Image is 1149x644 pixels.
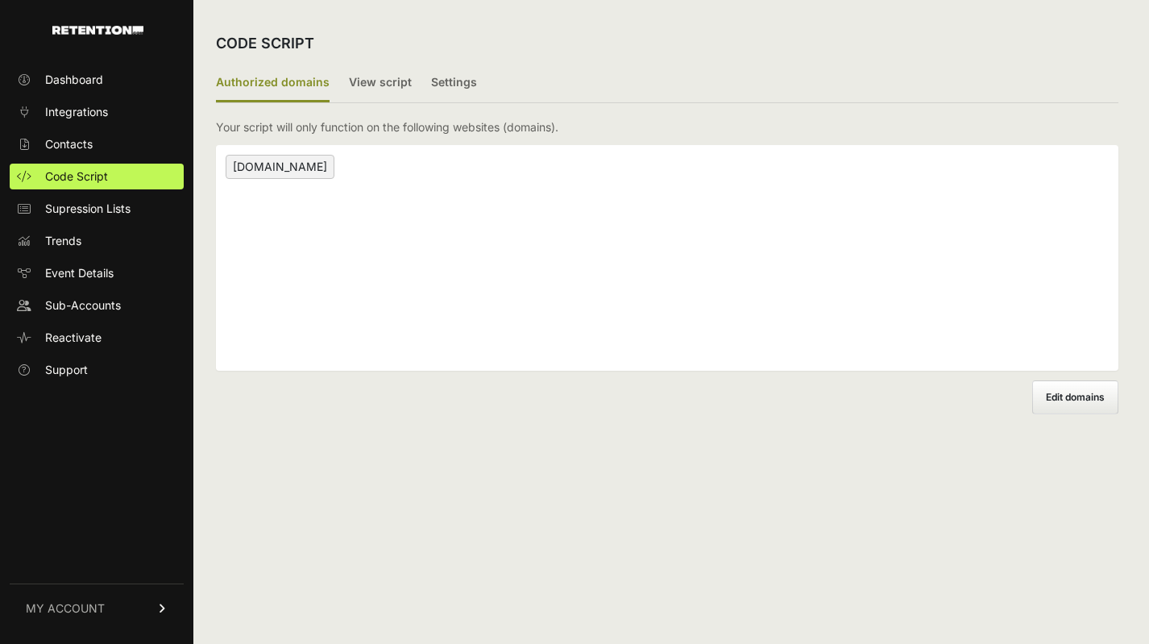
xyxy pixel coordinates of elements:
[216,32,314,55] h2: CODE SCRIPT
[10,325,184,351] a: Reactivate
[10,584,184,633] a: MY ACCOUNT
[226,155,334,179] span: [DOMAIN_NAME]
[10,67,184,93] a: Dashboard
[216,64,330,102] label: Authorized domains
[26,600,105,617] span: MY ACCOUNT
[45,330,102,346] span: Reactivate
[10,164,184,189] a: Code Script
[10,260,184,286] a: Event Details
[10,131,184,157] a: Contacts
[45,136,93,152] span: Contacts
[349,64,412,102] label: View script
[45,168,108,185] span: Code Script
[10,196,184,222] a: Supression Lists
[45,362,88,378] span: Support
[10,228,184,254] a: Trends
[1046,391,1105,403] span: Edit domains
[45,72,103,88] span: Dashboard
[216,119,558,135] p: Your script will only function on the following websites (domains).
[431,64,477,102] label: Settings
[10,357,184,383] a: Support
[10,99,184,125] a: Integrations
[45,265,114,281] span: Event Details
[45,201,131,217] span: Supression Lists
[45,297,121,314] span: Sub-Accounts
[45,233,81,249] span: Trends
[45,104,108,120] span: Integrations
[10,293,184,318] a: Sub-Accounts
[52,26,143,35] img: Retention.com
